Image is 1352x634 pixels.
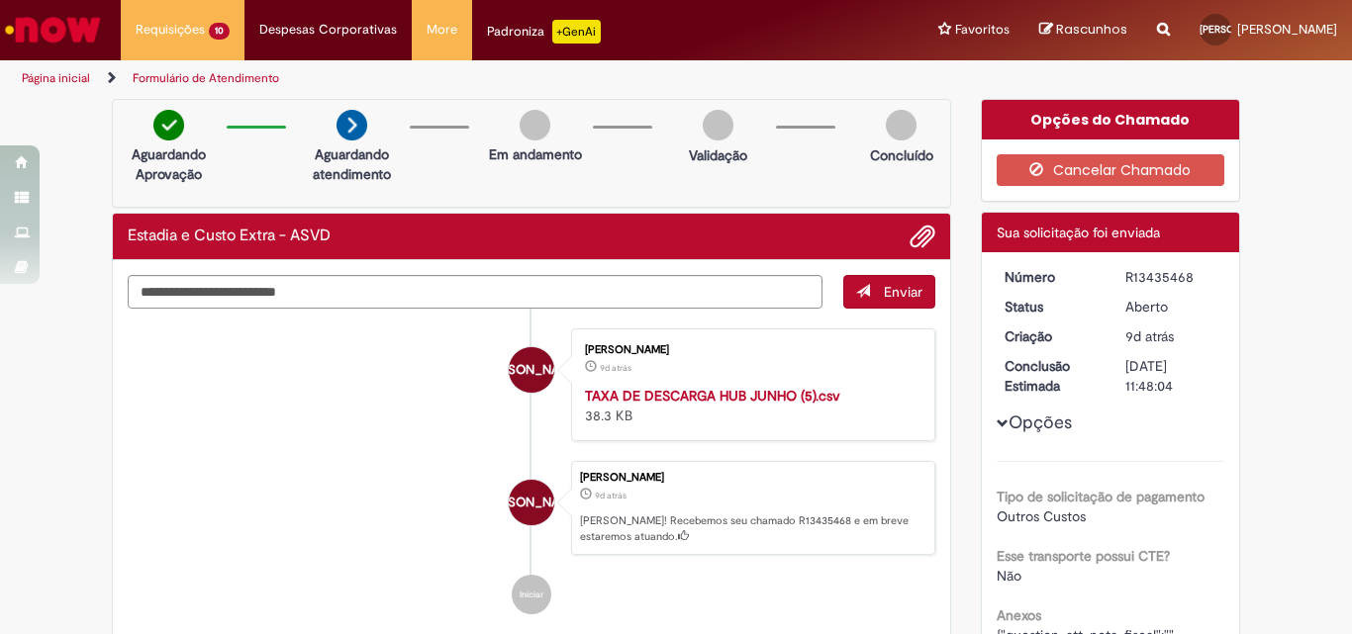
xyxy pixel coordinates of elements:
div: [PERSON_NAME] [585,344,915,356]
img: img-circle-grey.png [886,110,917,140]
span: Despesas Corporativas [259,20,397,40]
span: 9d atrás [1125,327,1174,345]
p: +GenAi [552,20,601,44]
h2: Estadia e Custo Extra - ASVD Histórico de tíquete [128,227,331,245]
button: Cancelar Chamado [997,154,1225,186]
span: 10 [209,23,230,40]
p: [PERSON_NAME]! Recebemos seu chamado R13435468 e em breve estaremos atuando. [580,513,924,544]
div: [DATE] 11:48:04 [1125,356,1217,396]
a: Página inicial [22,70,90,86]
p: Em andamento [489,144,582,164]
img: arrow-next.png [337,110,367,140]
span: Favoritos [955,20,1010,40]
time: 21/08/2025 10:48:00 [1125,327,1174,345]
div: R13435468 [1125,267,1217,287]
img: check-circle-green.png [153,110,184,140]
dt: Status [990,297,1111,317]
button: Adicionar anexos [910,224,935,249]
dt: Conclusão Estimada [990,356,1111,396]
a: TAXA DE DESCARGA HUB JUNHO (5).csv [585,387,840,405]
b: Tipo de solicitação de pagamento [997,488,1205,505]
button: Enviar [843,275,935,309]
p: Aguardando Aprovação [121,144,217,184]
span: Outros Custos [997,507,1086,525]
div: 38.3 KB [585,386,915,425]
a: Rascunhos [1039,21,1127,40]
div: Aberto [1125,297,1217,317]
p: Concluído [870,145,933,165]
div: [PERSON_NAME] [580,472,924,484]
span: Sua solicitação foi enviada [997,224,1160,241]
span: Não [997,567,1021,585]
img: img-circle-grey.png [703,110,733,140]
img: ServiceNow [2,10,104,49]
dt: Criação [990,326,1111,346]
span: [PERSON_NAME] [481,479,581,526]
b: Esse transporte possui CTE? [997,547,1170,565]
div: Opções do Chamado [982,100,1240,139]
li: Joao Barbosa de Oliveira [128,461,935,556]
a: Formulário de Atendimento [133,70,279,86]
textarea: Digite sua mensagem aqui... [128,275,822,309]
ul: Trilhas de página [15,60,887,97]
p: Validação [689,145,747,165]
span: [PERSON_NAME] [481,346,581,394]
img: img-circle-grey.png [520,110,550,140]
dt: Número [990,267,1111,287]
div: Padroniza [487,20,601,44]
span: More [427,20,457,40]
p: Aguardando atendimento [304,144,400,184]
div: Joao Barbosa de Oliveira [509,347,554,393]
span: 9d atrás [600,362,631,374]
time: 21/08/2025 10:48:00 [595,490,627,501]
span: Requisições [136,20,205,40]
span: Rascunhos [1056,20,1127,39]
div: 21/08/2025 10:48:00 [1125,326,1217,346]
span: Enviar [884,283,922,301]
span: [PERSON_NAME] [1200,23,1277,36]
b: Anexos [997,606,1041,624]
span: 9d atrás [595,490,627,501]
span: [PERSON_NAME] [1237,21,1337,38]
div: Joao Barbosa de Oliveira [509,480,554,525]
